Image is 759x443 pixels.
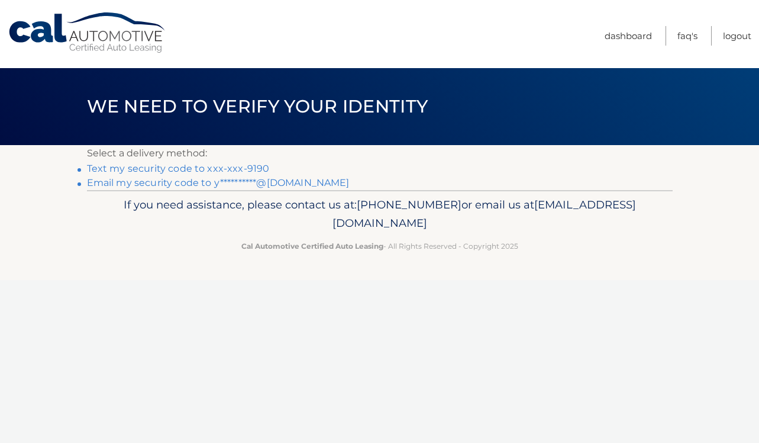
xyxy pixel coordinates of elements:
a: FAQ's [677,26,697,46]
a: Dashboard [605,26,652,46]
a: Text my security code to xxx-xxx-9190 [87,163,270,174]
p: If you need assistance, please contact us at: or email us at [95,195,665,233]
p: Select a delivery method: [87,145,673,162]
a: Email my security code to y**********@[DOMAIN_NAME] [87,177,350,188]
span: [PHONE_NUMBER] [357,198,461,211]
a: Cal Automotive [8,12,167,54]
strong: Cal Automotive Certified Auto Leasing [241,242,383,251]
p: - All Rights Reserved - Copyright 2025 [95,240,665,252]
span: We need to verify your identity [87,95,428,117]
a: Logout [723,26,751,46]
